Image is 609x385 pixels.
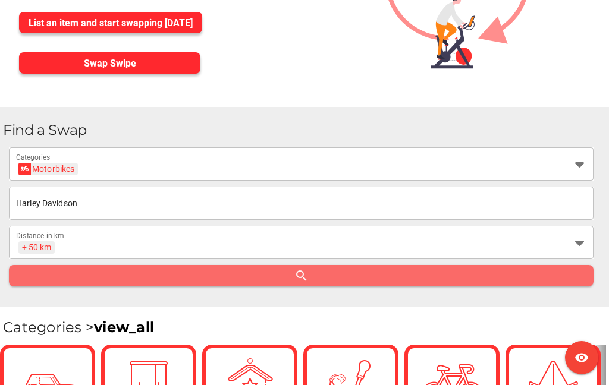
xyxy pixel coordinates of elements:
[16,187,586,220] input: I am looking for ...
[294,269,309,283] i: search
[575,351,589,365] i: visibility
[22,163,75,175] div: Motorbikes
[22,242,52,253] div: + 50 km
[19,12,202,33] button: List an item and start swapping [DATE]
[3,318,154,336] span: Categories >
[84,58,136,69] span: Swap Swipe
[29,17,193,29] span: List an item and start swapping [DATE]
[3,121,599,138] h1: Find a Swap
[94,318,154,336] a: view_all
[19,52,200,74] button: Swap Swipe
